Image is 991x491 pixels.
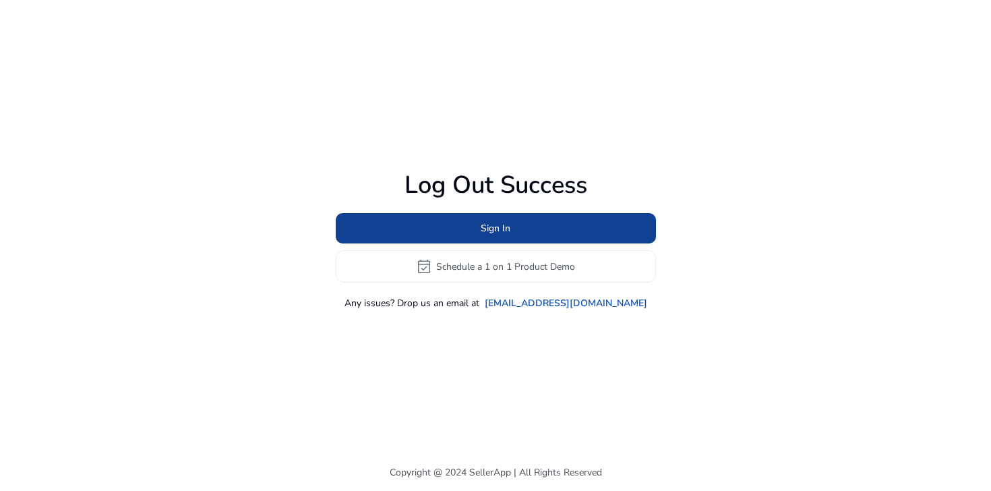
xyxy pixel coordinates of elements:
[344,296,479,310] p: Any issues? Drop us an email at
[336,171,656,200] h1: Log Out Success
[481,221,510,235] span: Sign In
[336,213,656,243] button: Sign In
[336,250,656,283] button: event_availableSchedule a 1 on 1 Product Demo
[485,296,647,310] a: [EMAIL_ADDRESS][DOMAIN_NAME]
[416,258,432,275] span: event_available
